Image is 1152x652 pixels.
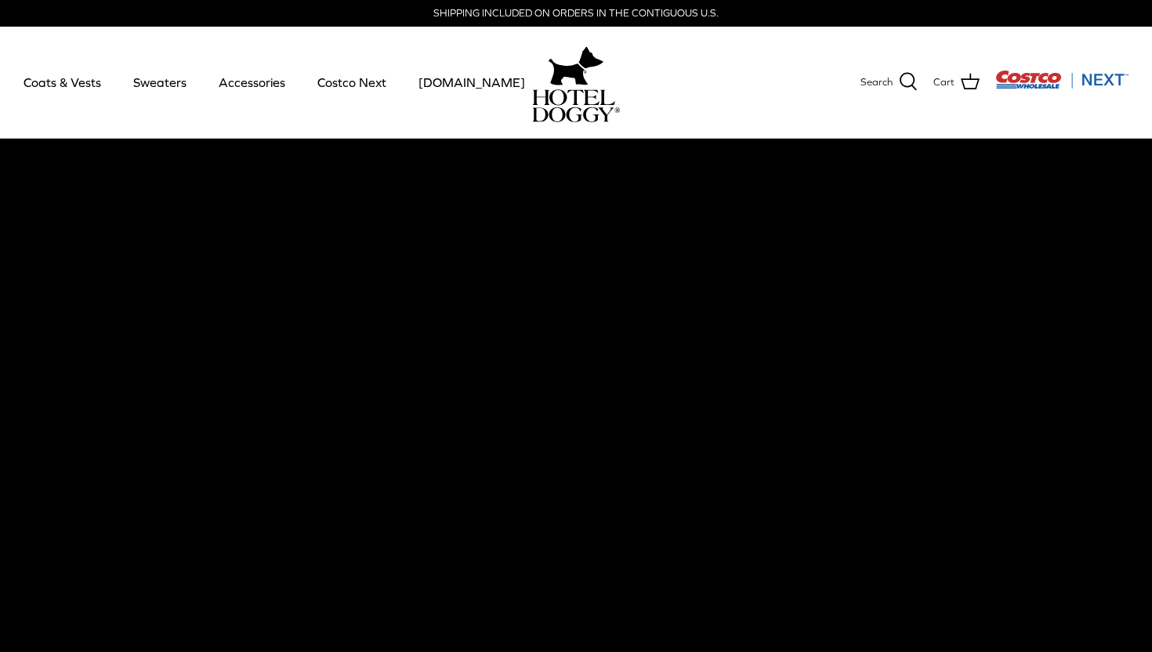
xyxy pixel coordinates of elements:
[995,80,1128,92] a: Visit Costco Next
[933,72,980,92] a: Cart
[860,74,893,91] span: Search
[205,56,299,109] a: Accessories
[303,56,400,109] a: Costco Next
[404,56,539,109] a: [DOMAIN_NAME]
[532,89,620,122] img: hoteldoggycom
[860,72,918,92] a: Search
[532,42,620,122] a: hoteldoggy.com hoteldoggycom
[549,42,603,89] img: hoteldoggy.com
[995,70,1128,89] img: Costco Next
[9,56,115,109] a: Coats & Vests
[933,74,955,91] span: Cart
[119,56,201,109] a: Sweaters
